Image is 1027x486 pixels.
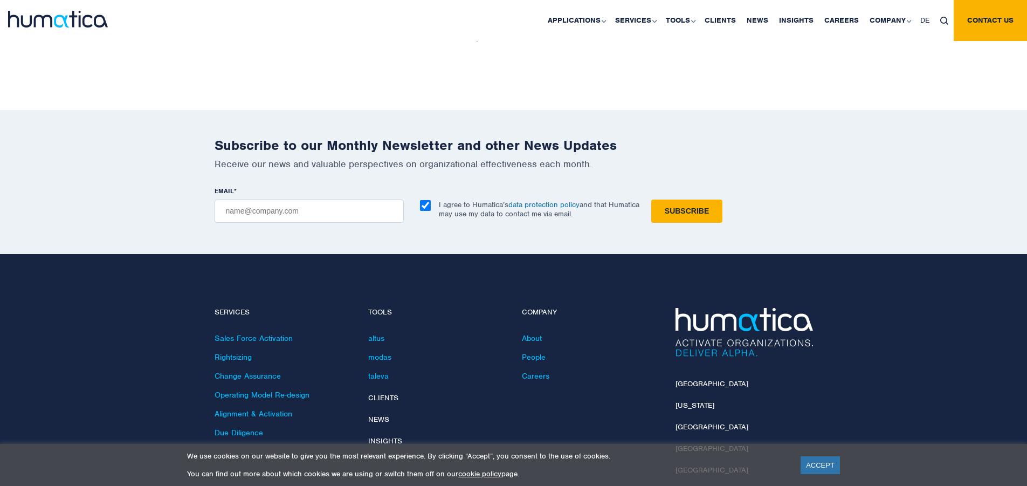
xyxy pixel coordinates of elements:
[215,308,352,317] h4: Services
[368,393,398,402] a: Clients
[215,352,252,362] a: Rightsizing
[8,11,108,28] img: logo
[439,200,639,218] p: I agree to Humatica’s and that Humatica may use my data to contact me via email.
[215,187,234,195] span: EMAIL
[215,409,292,419] a: Alignment & Activation
[215,158,813,170] p: Receive our news and valuable perspectives on organizational effectiveness each month.
[368,415,389,424] a: News
[215,371,281,381] a: Change Assurance
[676,401,714,410] a: [US_STATE]
[522,371,549,381] a: Careers
[187,469,787,478] p: You can find out more about which cookies we are using or switch them off on our page.
[508,200,580,209] a: data protection policy
[215,390,309,400] a: Operating Model Re-design
[676,422,748,432] a: [GEOGRAPHIC_DATA]
[522,352,546,362] a: People
[368,371,389,381] a: taleva
[187,451,787,461] p: We use cookies on our website to give you the most relevant experience. By clicking “Accept”, you...
[368,436,402,446] a: Insights
[522,333,542,343] a: About
[368,352,391,362] a: modas
[215,333,293,343] a: Sales Force Activation
[458,469,501,478] a: cookie policy
[420,200,431,211] input: I agree to Humatica’sdata protection policyand that Humatica may use my data to contact me via em...
[920,16,929,25] span: DE
[215,428,263,437] a: Due Diligence
[940,17,948,25] img: search_icon
[676,308,813,357] img: Humatica
[368,308,506,317] h4: Tools
[215,137,813,154] h2: Subscribe to our Monthly Newsletter and other News Updates
[801,456,840,474] a: ACCEPT
[676,379,748,388] a: [GEOGRAPHIC_DATA]
[368,333,384,343] a: altus
[215,200,404,223] input: name@company.com
[651,200,722,223] input: Subscribe
[522,308,659,317] h4: Company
